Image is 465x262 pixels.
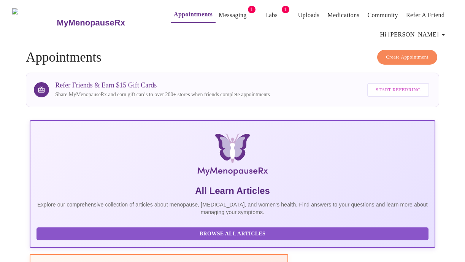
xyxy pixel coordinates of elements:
img: MyMenopauseRx Logo [12,8,56,37]
a: Browse All Articles [37,230,430,237]
span: Browse All Articles [44,229,421,239]
a: Medications [327,10,359,21]
button: Create Appointment [377,50,437,65]
a: Labs [265,10,278,21]
a: Community [367,10,398,21]
a: Appointments [174,9,213,20]
h3: Refer Friends & Earn $15 Gift Cards [55,81,270,89]
a: Refer a Friend [406,10,445,21]
a: MyMenopauseRx [56,10,156,36]
button: Start Referring [367,83,429,97]
span: Create Appointment [386,53,428,62]
span: Hi [PERSON_NAME] [380,29,448,40]
a: Start Referring [365,79,431,101]
a: Messaging [219,10,246,21]
h4: Appointments [26,50,439,65]
button: Messaging [216,8,249,23]
button: Labs [259,8,284,23]
span: 1 [282,6,289,13]
h5: All Learn Articles [37,185,428,197]
button: Appointments [171,7,216,23]
button: Community [364,8,401,23]
button: Browse All Articles [37,227,428,241]
p: Share MyMenopauseRx and earn gift cards to over 200+ stores when friends complete appointments [55,91,270,98]
p: Explore our comprehensive collection of articles about menopause, [MEDICAL_DATA], and women's hea... [37,201,428,216]
button: Refer a Friend [403,8,448,23]
button: Uploads [295,8,323,23]
img: MyMenopauseRx Logo [97,133,367,179]
a: Uploads [298,10,320,21]
button: Hi [PERSON_NAME] [377,27,451,42]
button: Medications [324,8,362,23]
span: Start Referring [376,86,421,94]
h3: MyMenopauseRx [57,18,125,28]
span: 1 [248,6,256,13]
